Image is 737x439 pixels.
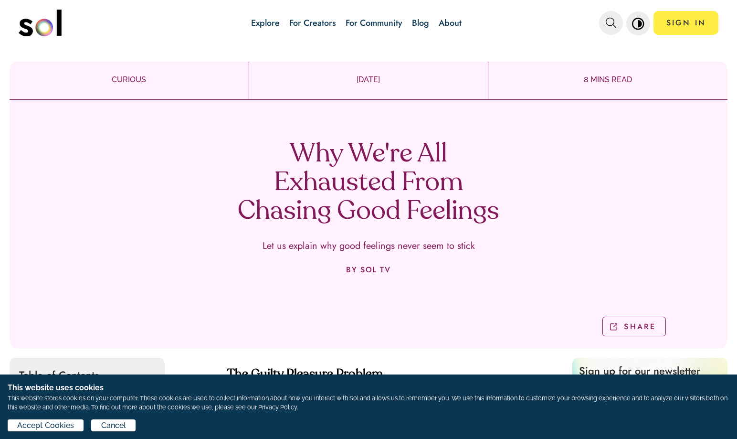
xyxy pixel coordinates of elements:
a: About [439,17,462,29]
strong: The Guilty Pleasure Problem [227,368,383,381]
p: Let us explain why good feelings never seem to stick [263,241,475,251]
p: CURIOUS [10,74,249,86]
span: Cancel [101,420,126,431]
img: logo [19,10,62,36]
a: Blog [412,17,429,29]
h1: Why We're All Exhausted From Chasing Good Feelings [228,140,509,226]
p: BY SOL TV [346,266,390,274]
p: Sign up for our newsletter to receive new blog updates from Sol! [572,358,716,409]
h1: This website uses cookies [8,382,729,394]
nav: main navigation [19,6,719,40]
a: Explore [251,17,280,29]
button: SHARE [602,317,665,336]
a: For Community [346,17,402,29]
p: This website stores cookies on your computer. These cookies are used to collect information about... [8,394,729,412]
a: For Creators [289,17,336,29]
p: Table of Contents [18,363,157,388]
p: SHARE [624,321,656,332]
span: Accept Cookies [17,420,74,431]
p: [DATE] [249,74,488,86]
button: Cancel [91,419,135,431]
p: 8 MINS READ [488,74,727,86]
button: Accept Cookies [8,419,84,431]
a: SIGN IN [653,11,718,35]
